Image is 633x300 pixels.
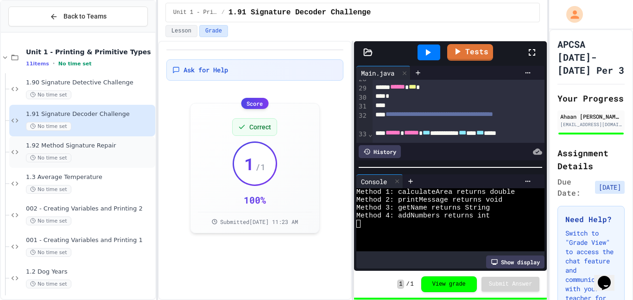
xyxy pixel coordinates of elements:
[356,130,368,148] div: 33
[594,263,624,291] iframe: chat widget
[557,147,625,172] h2: Assignment Details
[489,281,532,288] span: Submit Answer
[356,212,490,220] span: Method 4: addNumbers returns int
[560,121,622,128] div: [EMAIL_ADDRESS][DOMAIN_NAME]
[356,174,403,188] div: Console
[244,193,266,206] div: 100 %
[63,12,107,21] span: Back to Teams
[26,236,153,244] span: 001 - Creating Variables and Printing 1
[557,4,585,25] div: My Account
[406,281,409,288] span: /
[26,268,153,276] span: 1.2 Dog Years
[165,25,197,37] button: Lesson
[244,154,254,173] span: 1
[565,214,617,225] h3: Need Help?
[26,90,71,99] span: No time set
[26,185,71,194] span: No time set
[26,122,71,131] span: No time set
[411,281,414,288] span: 1
[560,112,622,121] div: Ahaan [PERSON_NAME]
[356,66,411,80] div: Main.java
[199,25,228,37] button: Grade
[222,9,225,16] span: /
[595,181,625,194] span: [DATE]
[368,130,373,138] span: Fold line
[184,65,228,75] span: Ask for Help
[26,79,153,87] span: 1.90 Signature Detective Challenge
[359,145,401,158] div: History
[228,7,371,18] span: 1.91 Signature Decoder Challenge
[241,98,268,109] div: Score
[249,122,271,132] span: Correct
[447,44,493,61] a: Tests
[8,6,148,26] button: Back to Teams
[356,177,392,186] div: Console
[356,102,368,111] div: 31
[26,248,71,257] span: No time set
[486,255,544,268] div: Show display
[26,205,153,213] span: 002 - Creating Variables and Printing 2
[421,276,477,292] button: View grade
[26,61,49,67] span: 11 items
[356,111,368,130] div: 32
[356,204,490,212] span: Method 3: getName returns String
[557,92,625,105] h2: Your Progress
[26,142,153,150] span: 1.92 Method Signature Repair
[220,218,298,225] span: Submitted [DATE] 11:23 AM
[26,110,153,118] span: 1.91 Signature Decoder Challenge
[557,176,591,198] span: Due Date:
[26,217,71,225] span: No time set
[255,160,266,173] span: / 1
[481,277,540,292] button: Submit Answer
[26,153,71,162] span: No time set
[58,61,92,67] span: No time set
[53,60,55,67] span: •
[356,68,399,78] div: Main.java
[173,9,218,16] span: Unit 1 - Printing & Primitive Types
[26,48,153,56] span: Unit 1 - Printing & Primitive Types
[356,93,368,102] div: 30
[26,173,153,181] span: 1.3 Average Temperature
[557,38,625,77] h1: APCSA [DATE]-[DATE] Per 3
[356,196,502,204] span: Method 2: printMessage returns void
[356,84,368,93] div: 29
[356,188,515,196] span: Method 1: calculateArea returns double
[26,280,71,288] span: No time set
[397,280,404,289] span: 1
